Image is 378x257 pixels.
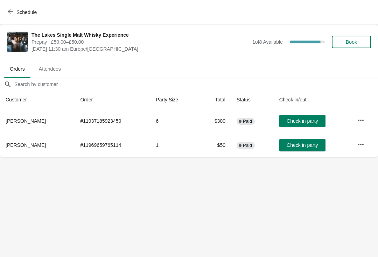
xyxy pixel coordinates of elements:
[231,91,274,109] th: Status
[150,91,199,109] th: Party Size
[243,119,252,124] span: Paid
[332,36,371,48] button: Book
[346,39,357,45] span: Book
[6,142,46,148] span: [PERSON_NAME]
[243,143,252,148] span: Paid
[4,63,30,75] span: Orders
[75,133,150,157] td: # 11969659765114
[150,133,199,157] td: 1
[14,78,378,91] input: Search by customer
[199,109,231,133] td: $300
[252,39,283,45] span: 1 of 8 Available
[75,109,150,133] td: # 11937185923450
[3,6,42,19] button: Schedule
[31,45,249,52] span: [DATE] 11:30 am Europe/[GEOGRAPHIC_DATA]
[279,139,325,151] button: Check in party
[199,133,231,157] td: $50
[33,63,66,75] span: Attendees
[31,31,249,38] span: The Lakes Single Malt Whisky Experience
[287,142,318,148] span: Check in party
[31,38,249,45] span: Prepay | £50.00–£50.00
[75,91,150,109] th: Order
[6,118,46,124] span: [PERSON_NAME]
[199,91,231,109] th: Total
[16,9,37,15] span: Schedule
[150,109,199,133] td: 6
[274,91,352,109] th: Check in/out
[287,118,318,124] span: Check in party
[279,115,325,127] button: Check in party
[7,32,28,52] img: The Lakes Single Malt Whisky Experience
